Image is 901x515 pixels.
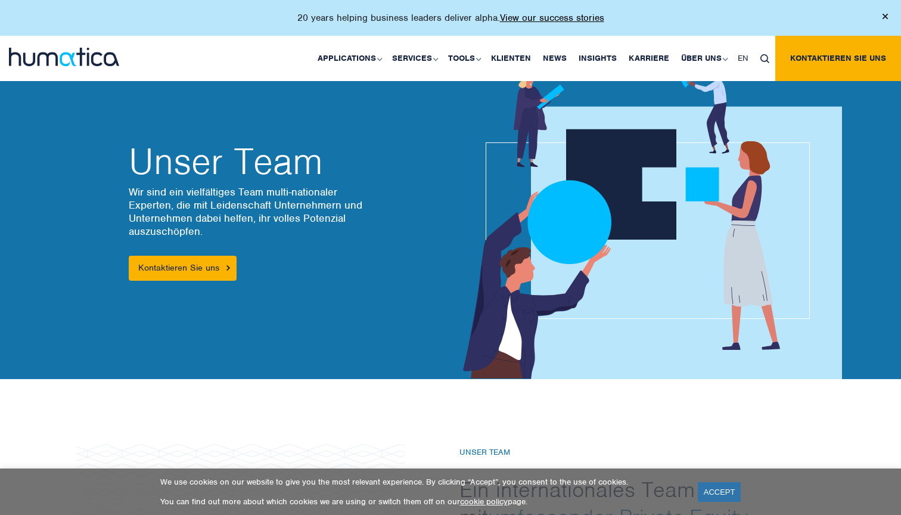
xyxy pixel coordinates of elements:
[312,36,386,81] a: Applications
[537,36,573,81] a: News
[160,477,683,487] p: We use cookies on our website to give you the most relevant experience. By clicking “Accept”, you...
[459,448,781,458] h6: Unser Team
[129,256,237,281] a: Kontaktieren Sie uns
[386,36,442,81] a: Services
[760,54,769,63] img: search_icon
[129,144,439,179] h2: Unser Team
[431,64,842,379] img: about_banner1
[732,36,754,81] a: EN
[675,36,732,81] a: Über uns
[623,36,675,81] a: Karriere
[698,482,741,502] a: ACCEPT
[442,36,485,81] a: Tools
[160,497,683,507] p: You can find out more about which cookies we are using or switch them off on our page.
[573,36,623,81] a: Insights
[226,265,230,271] img: arrowicon
[460,497,508,507] a: cookie policy
[485,36,537,81] a: Klienten
[500,12,604,24] a: View our success stories
[738,53,748,63] span: EN
[297,12,604,24] p: 20 years helping business leaders deliver alpha.
[129,185,439,238] p: Wir sind ein vielfältiges Team multi-nationaler Experten, die mit Leidenschaft Unternehmern und U...
[9,48,119,66] img: logo
[775,36,901,81] a: Kontaktieren Sie uns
